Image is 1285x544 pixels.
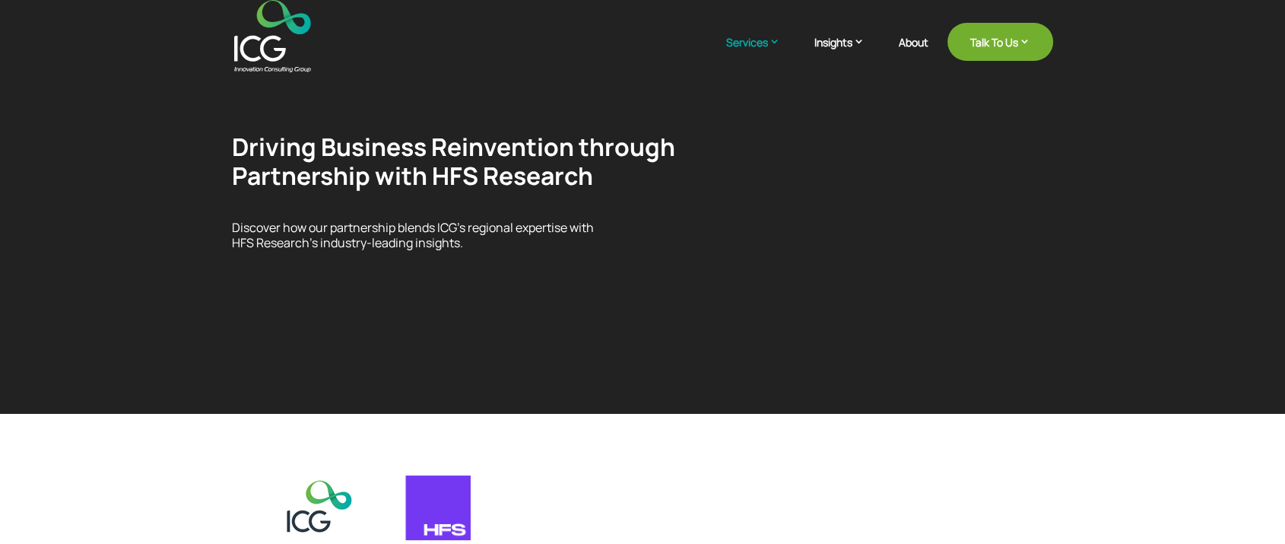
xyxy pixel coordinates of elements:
[232,130,675,164] span: Driving Business Reinvention through
[168,93,256,103] div: Keywords by Traffic
[814,34,880,72] a: Insights
[947,23,1053,61] a: Talk To Us
[232,219,594,236] span: Discover how our partnership blends ICG’s regional expertise with
[899,37,928,72] a: About
[405,476,471,540] img: HFS_Primary_Logo 1
[280,476,360,542] img: icg-logo
[1032,380,1285,544] iframe: Chat Widget
[232,234,463,251] span: HFS Research’s industry-leading insights.
[232,159,593,192] span: Partnership with HFS Research
[726,34,795,72] a: Services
